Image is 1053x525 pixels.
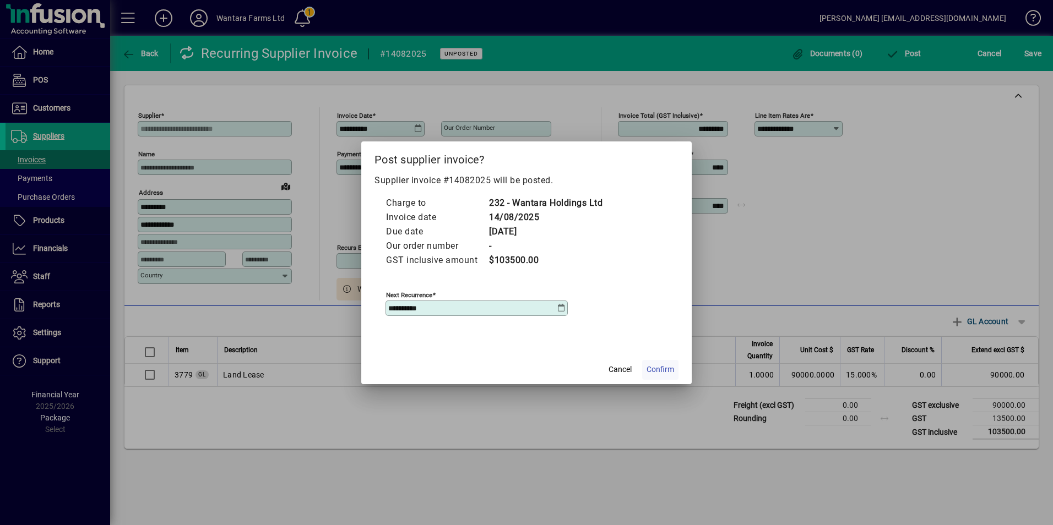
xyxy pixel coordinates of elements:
td: Due date [386,225,488,239]
h2: Post supplier invoice? [361,141,692,173]
td: Invoice date [386,210,488,225]
span: Confirm [647,364,674,375]
button: Cancel [603,360,638,380]
td: GST inclusive amount [386,253,488,267]
td: 14/08/2025 [488,210,603,225]
td: 232 - Wantara Holdings Ltd [488,196,603,210]
span: Cancel [609,364,632,375]
td: - [488,239,603,253]
td: $103500.00 [488,253,603,267]
td: [DATE] [488,225,603,239]
p: Supplier invoice #14082025 will be posted. [374,174,679,187]
td: Our order number [386,239,488,253]
mat-label: Next recurrence [386,291,432,298]
td: Charge to [386,196,488,210]
button: Confirm [642,360,679,380]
